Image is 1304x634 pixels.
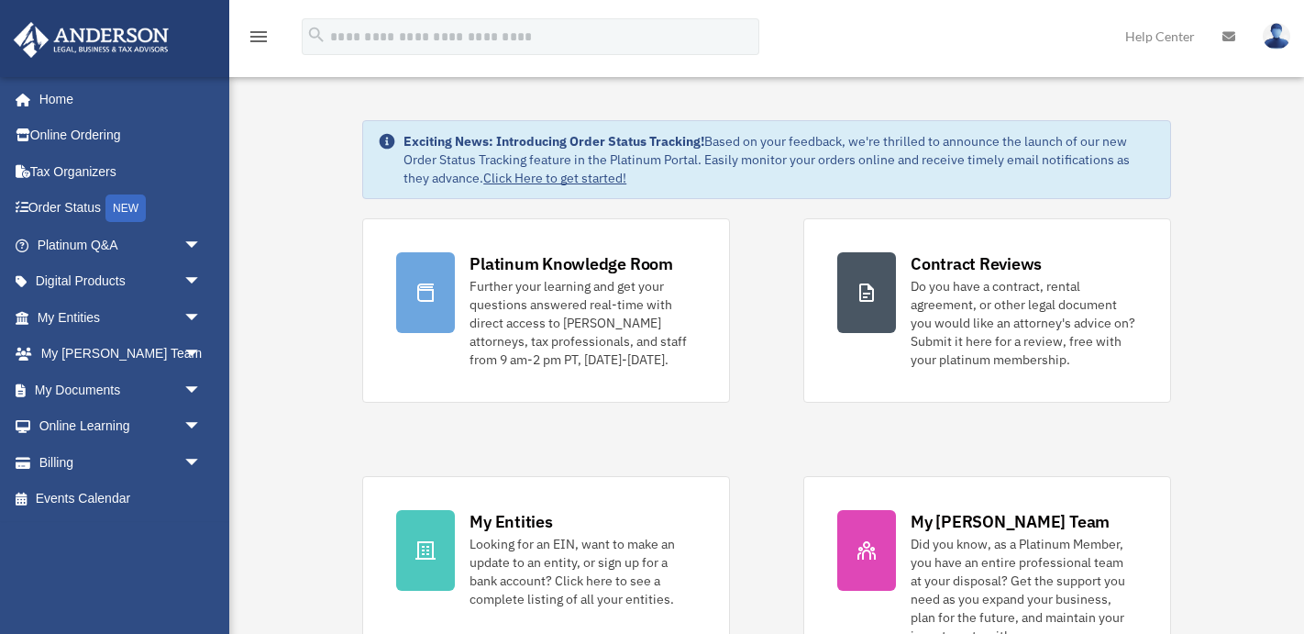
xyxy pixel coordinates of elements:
[13,336,229,373] a: My [PERSON_NAME] Teamarrow_drop_down
[403,132,1155,187] div: Based on your feedback, we're thrilled to announce the launch of our new Order Status Tracking fe...
[8,22,174,58] img: Anderson Advisors Platinum Portal
[183,372,220,409] span: arrow_drop_down
[13,299,229,336] a: My Entitiesarrow_drop_down
[13,372,229,408] a: My Documentsarrow_drop_down
[183,263,220,301] span: arrow_drop_down
[470,252,673,275] div: Platinum Knowledge Room
[105,195,146,222] div: NEW
[13,444,229,481] a: Billingarrow_drop_down
[306,25,326,45] i: search
[911,252,1042,275] div: Contract Reviews
[470,535,696,608] div: Looking for an EIN, want to make an update to an entity, or sign up for a bank account? Click her...
[248,26,270,48] i: menu
[911,277,1137,369] div: Do you have a contract, rental agreement, or other legal document you would like an attorney's ad...
[183,444,220,482] span: arrow_drop_down
[362,218,730,403] a: Platinum Knowledge Room Further your learning and get your questions answered real-time with dire...
[13,190,229,228] a: Order StatusNEW
[248,32,270,48] a: menu
[13,263,229,300] a: Digital Productsarrow_drop_down
[183,336,220,373] span: arrow_drop_down
[13,117,229,154] a: Online Ordering
[183,408,220,446] span: arrow_drop_down
[403,133,704,150] strong: Exciting News: Introducing Order Status Tracking!
[470,510,552,533] div: My Entities
[13,227,229,263] a: Platinum Q&Aarrow_drop_down
[1263,23,1290,50] img: User Pic
[13,481,229,517] a: Events Calendar
[13,81,220,117] a: Home
[470,277,696,369] div: Further your learning and get your questions answered real-time with direct access to [PERSON_NAM...
[911,510,1110,533] div: My [PERSON_NAME] Team
[803,218,1171,403] a: Contract Reviews Do you have a contract, rental agreement, or other legal document you would like...
[183,227,220,264] span: arrow_drop_down
[183,299,220,337] span: arrow_drop_down
[483,170,626,186] a: Click Here to get started!
[13,408,229,445] a: Online Learningarrow_drop_down
[13,153,229,190] a: Tax Organizers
